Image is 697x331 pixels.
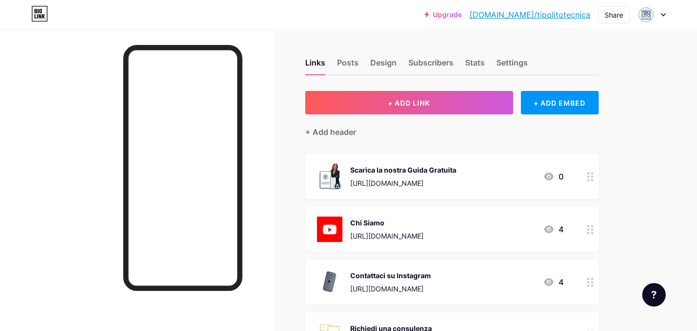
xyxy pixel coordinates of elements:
div: + ADD EMBED [521,91,599,114]
div: Stats [465,57,485,74]
div: 4 [543,223,563,235]
span: + ADD LINK [388,99,430,107]
div: 4 [543,276,563,288]
img: Chi Siamo [317,217,342,242]
img: tipolitotecnica [637,5,655,24]
div: [URL][DOMAIN_NAME] [350,284,431,294]
div: Contattaci su Instagram [350,270,431,281]
div: Share [605,10,623,20]
img: Contattaci su Instagram [317,269,342,295]
div: Scarica la nostra Guida Gratuita [350,165,456,175]
div: Links [305,57,325,74]
div: Posts [337,57,359,74]
button: + ADD LINK [305,91,513,114]
div: [URL][DOMAIN_NAME] [350,231,424,241]
a: Upgrade [425,11,462,19]
div: [URL][DOMAIN_NAME] [350,178,456,188]
div: Design [370,57,397,74]
div: + Add header [305,126,356,138]
div: Chi Siamo [350,218,424,228]
div: Settings [496,57,528,74]
img: Scarica la nostra Guida Gratuita [317,164,342,189]
div: Subscribers [408,57,453,74]
a: [DOMAIN_NAME]/tipolitotecnica [470,9,590,21]
div: 0 [543,171,563,182]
